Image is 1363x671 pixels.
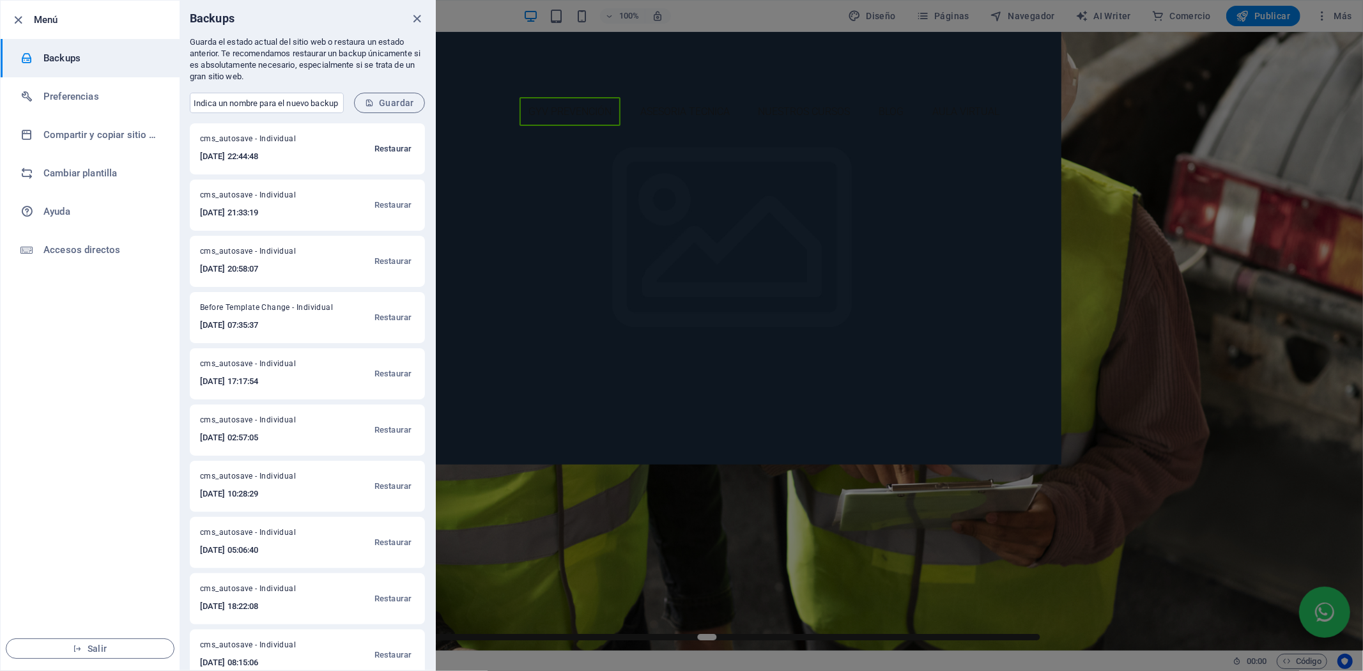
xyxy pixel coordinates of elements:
span: cms_autosave - Individual [200,583,321,599]
button: Restaurar [371,246,415,277]
h6: Preferencias [43,89,162,104]
button: Restaurar [371,359,415,389]
span: Restaurar [374,647,412,663]
span: cms_autosave - Individual [200,134,321,149]
span: Restaurar [374,254,412,269]
h6: Accesos directos [43,242,162,258]
button: Salir [6,638,174,659]
span: cms_autosave - Individual [200,471,321,486]
h6: Menú [34,12,169,27]
span: cms_autosave - Individual [200,527,321,543]
span: Restaurar [374,310,412,325]
button: Restaurar [371,583,415,614]
span: Restaurar [374,141,412,157]
span: cms_autosave - Individual [200,415,321,430]
span: cms_autosave - Individual [200,359,321,374]
span: Restaurar [374,197,412,213]
span: Guardar [365,98,414,108]
span: cms_autosave - Individual [200,246,321,261]
h6: [DATE] 20:58:07 [200,261,321,277]
h6: [DATE] 02:57:05 [200,430,321,445]
h6: [DATE] 17:17:54 [200,374,321,389]
button: close [410,11,425,26]
h6: [DATE] 05:06:40 [200,543,321,558]
button: Restaurar [371,471,415,502]
span: Restaurar [374,591,412,606]
h6: [DATE] 07:35:37 [200,318,339,333]
button: Restaurar [371,134,415,164]
h6: Ayuda [43,204,162,219]
h6: [DATE] 10:28:29 [200,486,321,502]
a: Ayuda [1,192,180,231]
span: cms_autosave - Individual [200,640,321,655]
h6: [DATE] 08:15:06 [200,655,321,670]
span: Restaurar [374,422,412,438]
span: Before Template Change - Individual [200,302,339,318]
span: Restaurar [374,366,412,382]
button: Restaurar [371,190,415,220]
span: cms_autosave - Individual [200,190,321,205]
h6: [DATE] 22:44:48 [200,149,321,164]
h6: [DATE] 21:33:19 [200,205,321,220]
span: Restaurar [374,535,412,550]
span: Salir [17,644,164,654]
input: Indica un nombre para el nuevo backup (opcional) [190,93,344,113]
h6: Cambiar plantilla [43,166,162,181]
h6: [DATE] 18:22:08 [200,599,321,614]
p: Guarda el estado actual del sitio web o restaura un estado anterior. Te recomendamos restaurar un... [190,36,425,82]
h6: Compartir y copiar sitio web [43,127,162,143]
button: Guardar [354,93,425,113]
button: Restaurar [371,527,415,558]
button: Restaurar [371,415,415,445]
button: Restaurar [371,640,415,670]
button: Restaurar [371,302,415,333]
span: Restaurar [374,479,412,494]
h6: Backups [43,50,162,66]
h6: Backups [190,11,235,26]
